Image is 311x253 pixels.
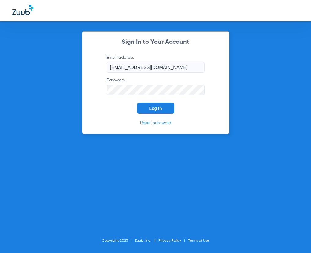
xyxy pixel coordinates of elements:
img: Zuub Logo [12,5,33,15]
a: Reset password [140,121,171,125]
label: Email address [107,54,205,73]
button: Log In [137,103,174,114]
li: Copyright 2025 [102,238,135,244]
span: Log In [149,106,162,111]
iframe: Chat Widget [280,224,311,253]
a: Terms of Use [188,239,209,243]
input: Password [107,85,205,95]
input: Email address [107,62,205,73]
h2: Sign In to Your Account [98,39,214,45]
li: Zuub, Inc. [135,238,158,244]
label: Password [107,77,205,95]
a: Privacy Policy [158,239,181,243]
